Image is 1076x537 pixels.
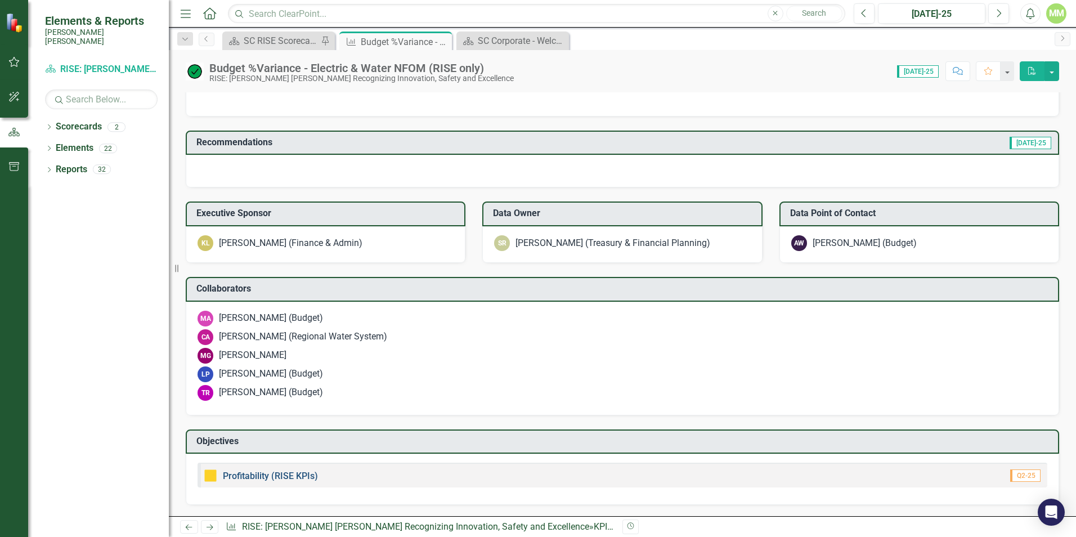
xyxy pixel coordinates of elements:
div: 2 [107,122,125,132]
span: Search [802,8,826,17]
div: AW [791,235,807,251]
a: SC RISE Scorecard - Welcome to ClearPoint [225,34,318,48]
img: ClearPoint Strategy [6,12,26,33]
a: Elements [56,142,93,155]
div: » » [226,521,614,534]
span: [DATE]-25 [897,65,939,78]
a: RISE: [PERSON_NAME] [PERSON_NAME] Recognizing Innovation, Safety and Excellence [242,521,589,532]
div: 22 [99,144,117,153]
a: KPIs [594,521,613,532]
h3: Collaborators [196,284,1052,294]
div: TR [198,385,213,401]
button: [DATE]-25 [878,3,985,24]
div: SC RISE Scorecard - Welcome to ClearPoint [244,34,318,48]
img: Caution [204,469,217,482]
h3: Data Owner [493,208,755,218]
h3: Objectives [196,436,1052,446]
a: Reports [56,163,87,176]
div: RISE: [PERSON_NAME] [PERSON_NAME] Recognizing Innovation, Safety and Excellence [209,74,514,83]
span: [DATE]-25 [1010,137,1051,149]
div: Budget %Variance - Electric & Water NFOM (RISE only) [209,62,514,74]
a: Profitability (RISE KPIs) [223,471,318,481]
span: Elements & Reports [45,14,158,28]
div: MA [198,311,213,326]
div: [PERSON_NAME] (Budget) [219,368,323,381]
a: SC Corporate - Welcome to ClearPoint [459,34,566,48]
div: SR [494,235,510,251]
div: [PERSON_NAME] (Finance & Admin) [219,237,362,250]
div: LP [198,366,213,382]
div: 32 [93,165,111,174]
span: Q2-25 [1010,469,1041,482]
h3: Recommendations [196,137,744,147]
div: [PERSON_NAME] [219,349,286,362]
div: [PERSON_NAME] (Budget) [219,312,323,325]
div: KL [198,235,213,251]
small: [PERSON_NAME] [PERSON_NAME] [45,28,158,46]
div: [PERSON_NAME] (Budget) [219,386,323,399]
div: [DATE]-25 [882,7,981,21]
h3: Executive Sponsor [196,208,459,218]
button: Search [786,6,842,21]
div: [PERSON_NAME] (Treasury & Financial Planning) [515,237,710,250]
img: On Target [186,62,204,80]
button: MM [1046,3,1066,24]
div: [PERSON_NAME] (Budget) [813,237,917,250]
div: [PERSON_NAME] (Regional Water System) [219,330,387,343]
div: Open Intercom Messenger [1038,499,1065,526]
div: Budget %Variance - Electric & Water NFOM (RISE only) [361,35,449,49]
h3: Data Point of Contact [790,208,1052,218]
a: RISE: [PERSON_NAME] [PERSON_NAME] Recognizing Innovation, Safety and Excellence [45,63,158,76]
a: Scorecards [56,120,102,133]
input: Search Below... [45,89,158,109]
div: SC Corporate - Welcome to ClearPoint [478,34,566,48]
div: CA [198,329,213,345]
div: MG [198,348,213,364]
input: Search ClearPoint... [228,4,845,24]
